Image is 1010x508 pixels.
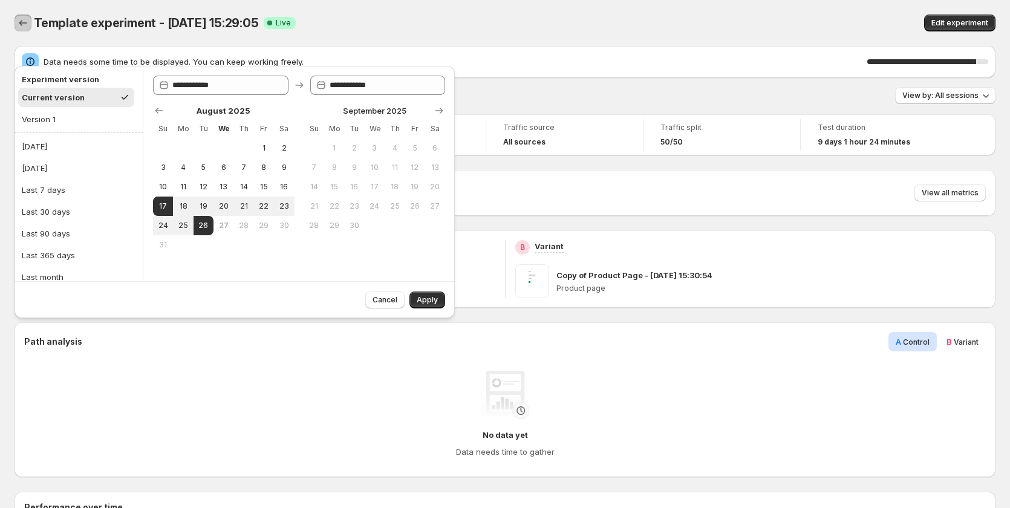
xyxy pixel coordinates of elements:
span: 17 [370,182,380,192]
th: Friday [254,119,274,138]
div: Last 30 days [22,206,70,218]
span: 2 [349,143,359,153]
th: Tuesday [194,119,213,138]
button: Show next month, October 2025 [431,102,448,119]
button: Friday August 1 2025 [254,138,274,158]
button: Monday August 4 2025 [173,158,193,177]
button: Today Wednesday August 27 2025 [213,216,233,235]
span: Su [158,124,168,134]
div: Current version [22,91,85,103]
button: View by: All sessions [895,87,995,104]
span: B [946,337,952,347]
span: Traffic source [503,123,626,132]
div: Version 1 [22,113,56,125]
span: 15 [329,182,339,192]
button: Cancel [365,291,405,308]
span: 18 [389,182,400,192]
span: 6 [218,163,229,172]
span: 9 [349,163,359,172]
img: Copy of Product Page - Aug 18, 15:30:54 [515,264,549,298]
span: Mo [178,124,188,134]
th: Sunday [153,119,173,138]
span: 16 [279,182,289,192]
button: Tuesday September 9 2025 [344,158,364,177]
span: 7 [309,163,319,172]
button: Friday August 22 2025 [254,197,274,216]
span: 24 [158,221,168,230]
p: Product page [556,284,986,293]
button: Version 1 [18,109,134,129]
th: Wednesday [213,119,233,138]
span: 26 [198,221,209,230]
span: 31 [158,240,168,250]
button: Tuesday September 16 2025 [344,177,364,197]
button: Saturday August 30 2025 [274,216,294,235]
p: Copy of Product Page - [DATE] 15:30:54 [556,269,712,281]
span: 16 [349,182,359,192]
span: 19 [409,182,420,192]
div: Last 365 days [22,249,75,261]
button: Wednesday September 3 2025 [365,138,385,158]
span: Fr [409,124,420,134]
h2: Experiment version [22,73,131,85]
div: [DATE] [22,162,47,174]
button: Edit experiment [924,15,995,31]
th: Saturday [274,119,294,138]
button: Last 90 days [18,224,139,243]
th: Monday [324,119,344,138]
span: Su [309,124,319,134]
button: Last 7 days [18,180,139,200]
span: 28 [309,221,319,230]
span: 27 [430,201,440,211]
button: Last 30 days [18,202,139,221]
button: Last month [18,267,139,287]
a: Test duration9 days 1 hour 24 minutes [818,122,941,148]
span: 22 [259,201,269,211]
button: Saturday August 16 2025 [274,177,294,197]
h4: No data yet [483,429,528,441]
button: Saturday September 27 2025 [425,197,445,216]
span: Th [389,124,400,134]
span: View all metrics [922,188,979,198]
button: Sunday August 3 2025 [153,158,173,177]
span: Fr [259,124,269,134]
button: Friday August 15 2025 [254,177,274,197]
span: Tu [198,124,209,134]
button: Wednesday September 24 2025 [365,197,385,216]
button: Tuesday September 23 2025 [344,197,364,216]
span: Test duration [818,123,941,132]
button: Monday September 15 2025 [324,177,344,197]
span: 29 [329,221,339,230]
button: Show previous month, July 2025 [151,102,168,119]
span: 10 [370,163,380,172]
span: Cancel [373,295,397,305]
button: Saturday August 23 2025 [274,197,294,216]
button: [DATE] [18,137,139,156]
span: 8 [259,163,269,172]
button: View all metrics [914,184,986,201]
button: Sunday August 10 2025 [153,177,173,197]
button: Friday August 8 2025 [254,158,274,177]
span: 30 [279,221,289,230]
button: Monday September 1 2025 [324,138,344,158]
button: Thursday September 11 2025 [385,158,405,177]
button: Wednesday August 13 2025 [213,177,233,197]
button: Friday August 29 2025 [254,216,274,235]
a: Traffic split50/50 [660,122,783,148]
span: 27 [218,221,229,230]
button: Thursday August 14 2025 [233,177,253,197]
span: 19 [198,201,209,211]
span: Tu [349,124,359,134]
button: Thursday August 28 2025 [233,216,253,235]
span: 50/50 [660,137,683,147]
button: Tuesday August 19 2025 [194,197,213,216]
button: Sunday August 24 2025 [153,216,173,235]
span: 5 [409,143,420,153]
span: 23 [279,201,289,211]
span: 22 [329,201,339,211]
button: Thursday September 25 2025 [385,197,405,216]
span: Mo [329,124,339,134]
span: Sa [279,124,289,134]
span: 20 [430,182,440,192]
h2: B [520,243,525,252]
